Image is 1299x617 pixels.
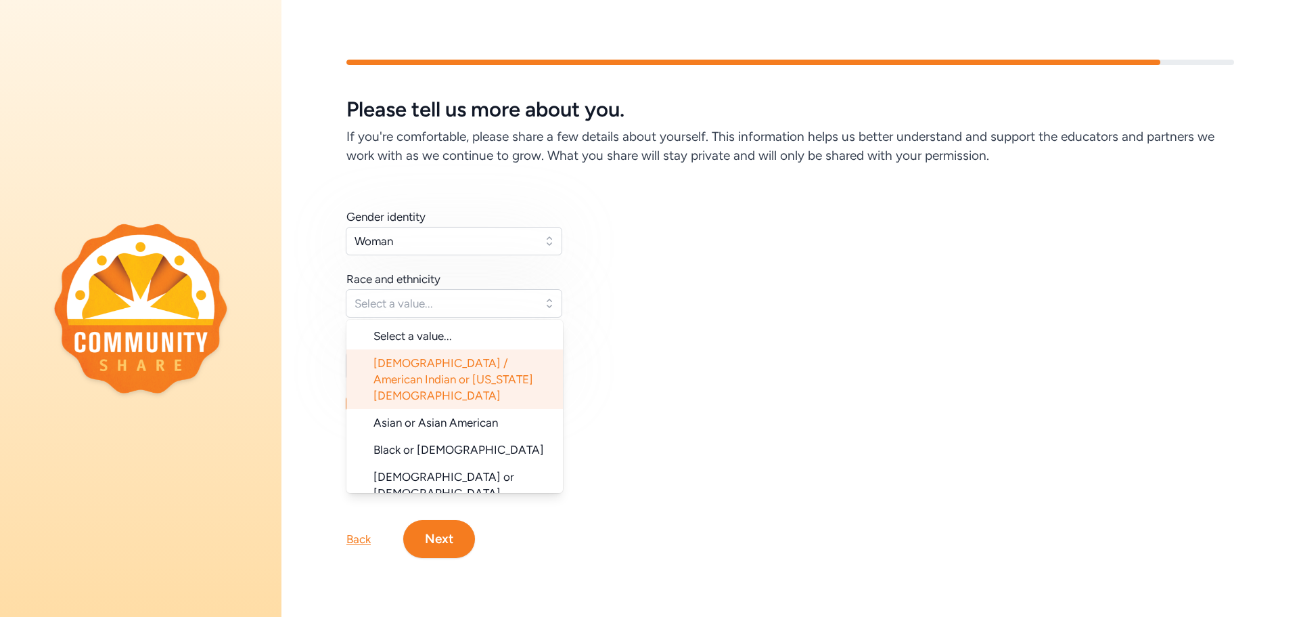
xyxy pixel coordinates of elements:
div: Race and ethnicity [346,271,440,287]
span: [DEMOGRAPHIC_DATA] or [DEMOGRAPHIC_DATA] [373,470,514,500]
span: Asian or Asian American [373,416,498,429]
span: Select a value... [355,295,534,312]
span: Black or [DEMOGRAPHIC_DATA] [373,443,544,456]
span: Woman [355,233,534,249]
ul: Select a value... [346,320,563,493]
button: Select a value... [346,289,562,318]
div: Gender identity [346,209,426,225]
span: Select a value... [373,328,552,344]
button: Woman [346,227,562,255]
button: Next [403,520,475,558]
div: Back [346,531,371,547]
h5: Please tell us more about you. [346,98,1234,122]
img: logo [54,224,227,393]
span: [DEMOGRAPHIC_DATA] / American Indian or [US_STATE][DEMOGRAPHIC_DATA] [373,356,533,402]
h6: If you're comfortable, please share a few details about yourself. This information helps us bette... [346,127,1234,165]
